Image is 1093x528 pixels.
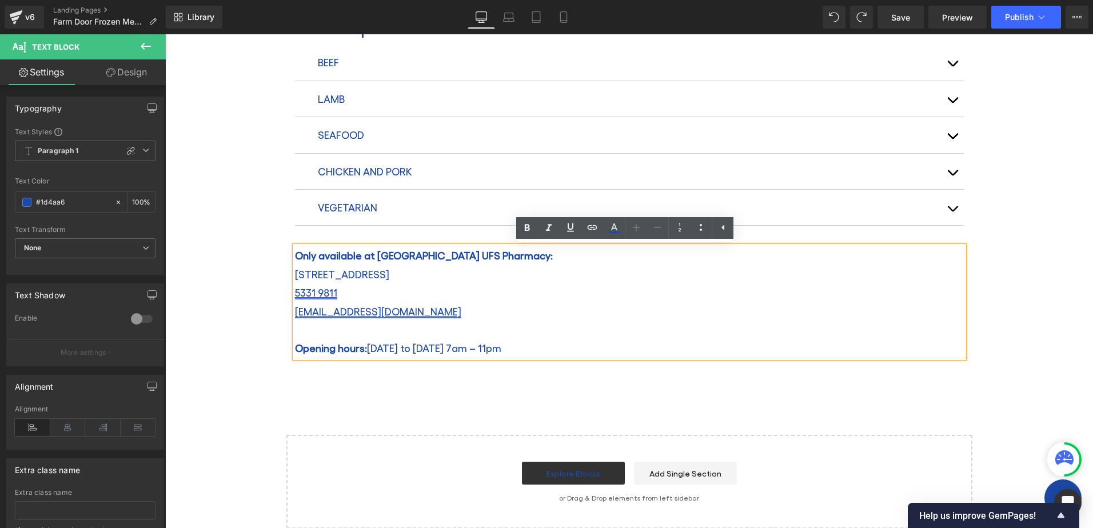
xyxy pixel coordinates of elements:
span: [STREET_ADDRESS] [130,234,224,246]
a: Laptop [495,6,522,29]
button: Publish [991,6,1061,29]
button: Show survey - Help us improve GemPages! [919,509,1068,522]
p: LAMB [153,55,776,74]
a: Explore Blocks [357,427,460,450]
a: 5331 9811 [130,252,172,264]
a: Design [85,59,168,85]
p: CHICKEN AND PORK [153,128,776,146]
div: % [127,192,155,212]
span: Library [188,12,214,22]
div: Enable [15,314,119,326]
span: Text Block [32,42,79,51]
a: [EMAIL_ADDRESS][DOMAIN_NAME] [130,271,296,283]
p: BEEF [153,19,776,37]
p: More settings [61,347,106,358]
div: Alignment [15,405,155,413]
button: Redo [850,6,873,29]
a: Landing Pages [53,6,166,15]
p: VEGETARIAN [153,164,776,182]
span: Save [891,11,910,23]
button: More settings [7,339,163,366]
p: or Drag & Drop elements from left sidebar [139,459,789,467]
div: Text Transform [15,226,155,234]
b: None [24,243,42,252]
span: Opening hours: [130,307,202,319]
span: Only available at [GEOGRAPHIC_DATA] UFS Pharmacy: [130,215,388,227]
a: Preview [928,6,987,29]
span: Farm Door Frozen Meals [53,17,144,26]
div: Typography [15,97,62,113]
div: Text Styles [15,127,155,136]
p: SEAFOOD [153,91,776,110]
div: Text Color [15,177,155,185]
a: Mobile [550,6,577,29]
p: [DATE] to [DATE] 7am – 11pm [130,305,799,323]
div: Extra class name [15,489,155,497]
div: Extra class name [15,459,80,475]
span: Preview [942,11,973,23]
div: Alignment [15,375,54,391]
span: Help us improve GemPages! [919,510,1054,521]
a: v6 [5,6,44,29]
button: Undo [823,6,845,29]
a: Tablet [522,6,550,29]
div: Open Intercom Messenger [1054,489,1082,517]
input: Color [36,196,109,209]
b: Paragraph 1 [38,146,79,156]
a: Desktop [468,6,495,29]
span: Publish [1005,13,1034,22]
div: Text Shadow [15,284,65,300]
button: More [1066,6,1088,29]
a: New Library [166,6,222,29]
div: v6 [23,10,37,25]
a: Add Single Section [469,427,572,450]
